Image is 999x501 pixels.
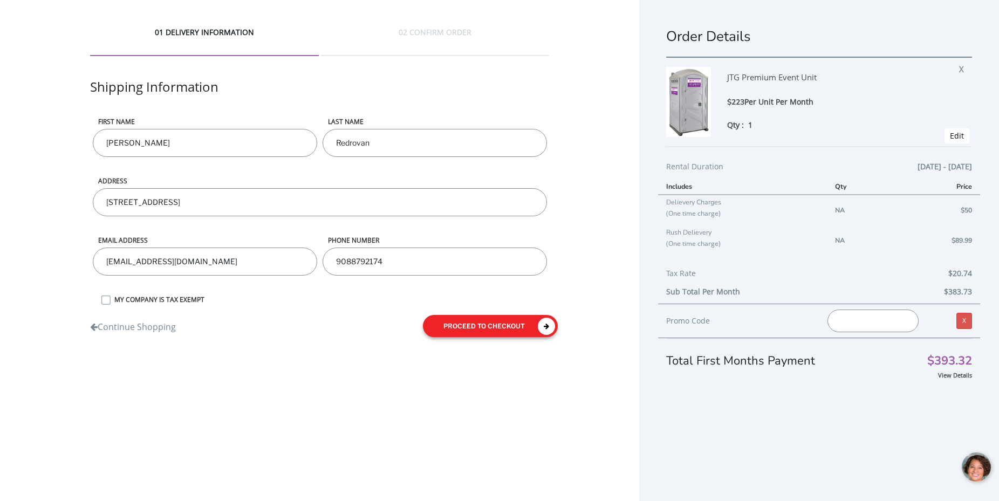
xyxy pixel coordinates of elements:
[658,225,827,256] td: Rush Delievery
[893,195,980,225] td: $50
[658,195,827,225] td: Delievery Charges
[321,27,549,56] div: 02 CONFIRM ORDER
[837,444,999,490] iframe: Live Chat Button
[666,338,972,369] div: Total First Months Payment
[90,315,176,333] a: Continue Shopping
[938,371,972,379] a: View Details
[956,313,972,329] a: X
[827,195,893,225] td: NA
[93,117,317,126] label: First name
[666,314,811,327] div: Promo Code
[893,225,980,256] td: $89.99
[827,179,893,195] th: Qty
[950,131,964,141] a: Edit
[323,117,547,126] label: LAST NAME
[727,96,931,108] div: $223
[744,97,813,107] span: Per Unit Per Month
[827,225,893,256] td: NA
[666,267,972,285] div: Tax Rate
[918,160,972,173] span: [DATE] - [DATE]
[666,208,819,219] p: (One time charge)
[666,286,740,297] b: Sub Total Per Month
[944,286,972,297] b: $383.73
[90,27,318,56] div: 01 DELIVERY INFORMATION
[93,236,317,245] label: Email address
[666,27,972,46] h1: Order Details
[423,315,558,337] button: proceed to checkout
[658,179,827,195] th: Includes
[727,67,931,96] div: JTG Premium Event Unit
[109,295,550,304] label: MY COMPANY IS TAX EXEMPT
[666,238,819,249] p: (One time charge)
[323,236,547,245] label: phone number
[893,179,980,195] th: Price
[959,60,969,74] span: X
[727,119,931,131] div: Qty :
[927,355,972,367] span: $393.32
[948,267,972,280] span: $20.74
[90,78,550,117] div: Shipping Information
[666,160,972,179] div: Rental Duration
[748,120,752,130] span: 1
